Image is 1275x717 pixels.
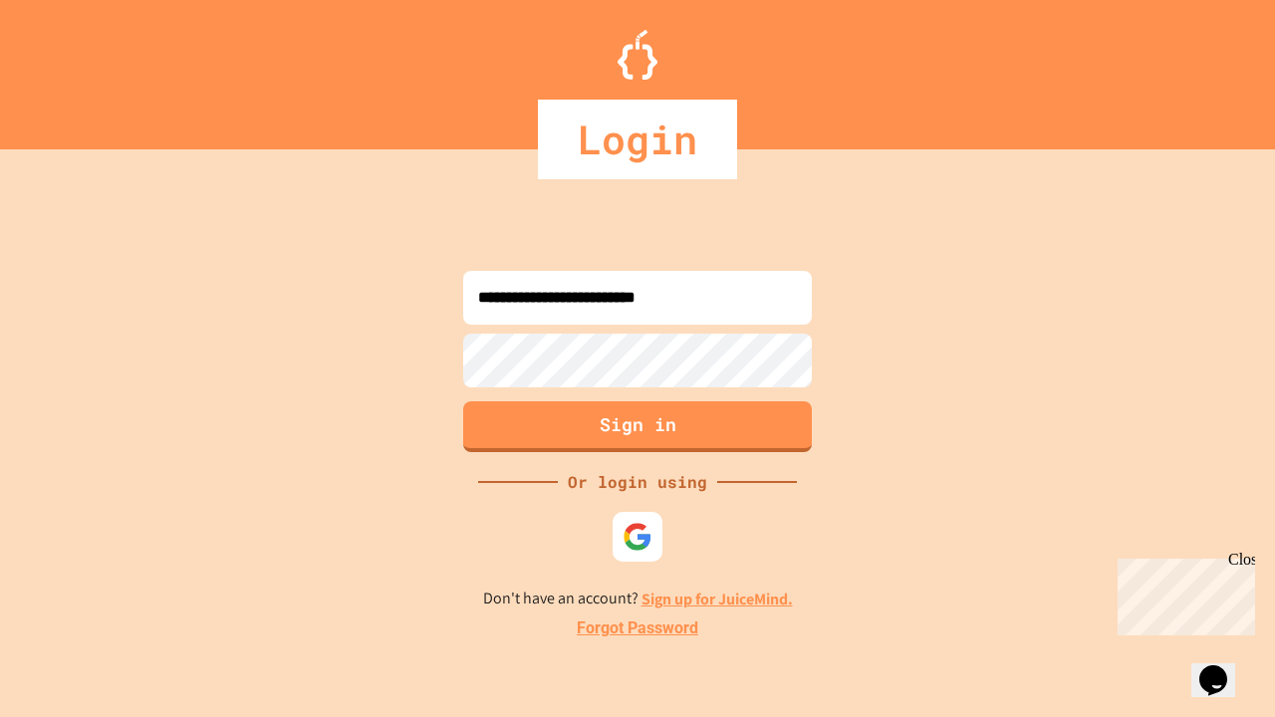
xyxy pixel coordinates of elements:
p: Don't have an account? [483,587,793,611]
iframe: chat widget [1191,637,1255,697]
img: Logo.svg [618,30,657,80]
div: Chat with us now!Close [8,8,137,126]
div: Or login using [558,470,717,494]
button: Sign in [463,401,812,452]
div: Login [538,100,737,179]
a: Sign up for JuiceMind. [641,589,793,609]
img: google-icon.svg [623,522,652,552]
iframe: chat widget [1110,551,1255,635]
a: Forgot Password [577,616,698,640]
